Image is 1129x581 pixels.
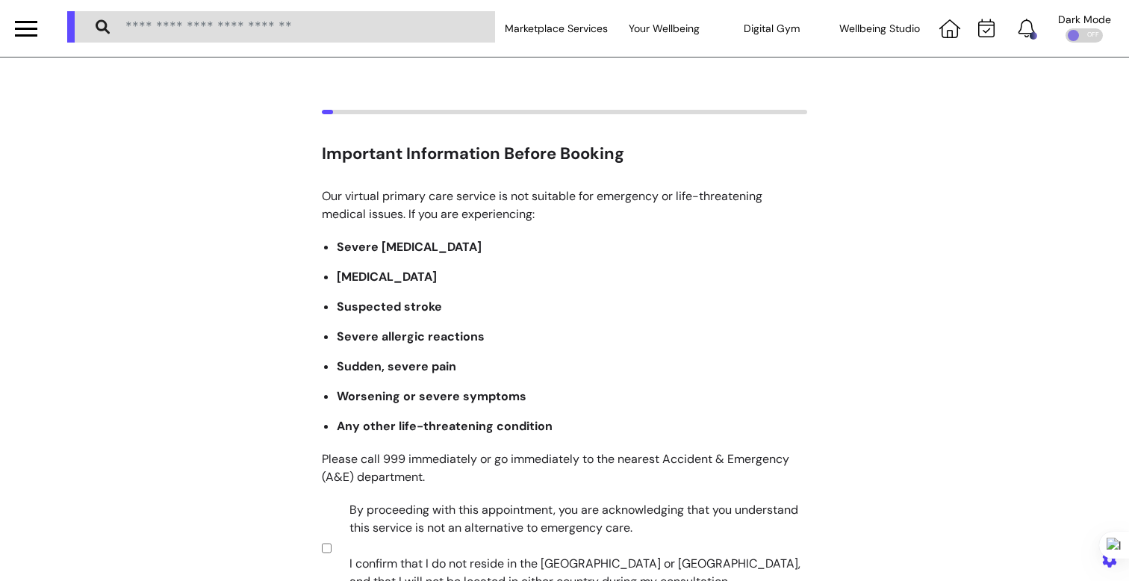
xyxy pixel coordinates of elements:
[337,388,526,404] b: Worsening or severe symptoms
[337,329,485,344] b: Severe allergic reactions
[322,450,807,486] p: Please call 999 immediately or go immediately to the nearest Accident & Emergency (A&E) department.
[1058,14,1111,25] div: Dark Mode
[826,7,933,49] div: Wellbeing Studio
[610,7,718,49] div: Your Wellbeing
[337,418,553,434] b: Any other life-threatening condition
[337,358,456,374] b: Sudden, severe pain
[1066,28,1103,43] div: OFF
[322,187,807,223] p: Our virtual primary care service is not suitable for emergency or life-threatening medical issues...
[503,7,610,49] div: Marketplace Services
[322,144,807,164] h2: Important Information Before Booking
[337,239,482,255] b: Severe [MEDICAL_DATA]
[337,269,437,285] b: [MEDICAL_DATA]
[337,299,442,314] b: Suspected stroke
[718,7,825,49] div: Digital Gym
